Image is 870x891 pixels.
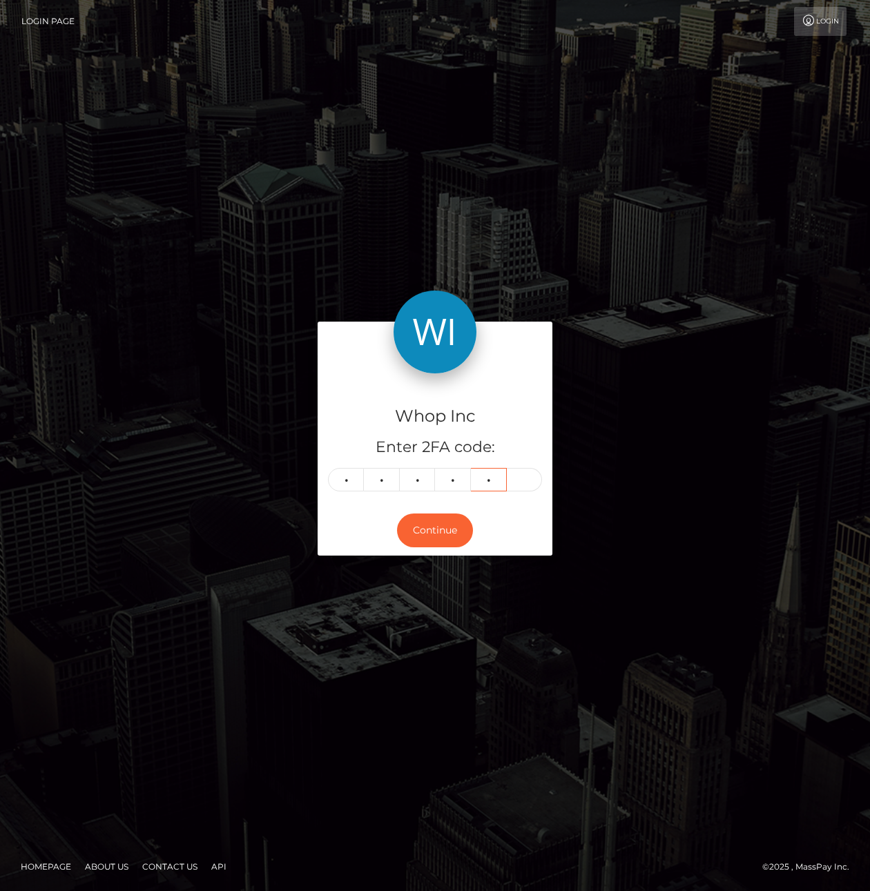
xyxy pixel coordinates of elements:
[328,404,542,429] h4: Whop Inc
[394,291,476,373] img: Whop Inc
[762,859,860,874] div: © 2025 , MassPay Inc.
[206,856,232,877] a: API
[137,856,203,877] a: Contact Us
[15,856,77,877] a: Homepage
[397,513,473,547] button: Continue
[328,437,542,458] h5: Enter 2FA code:
[21,7,75,36] a: Login Page
[79,856,134,877] a: About Us
[794,7,847,36] a: Login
